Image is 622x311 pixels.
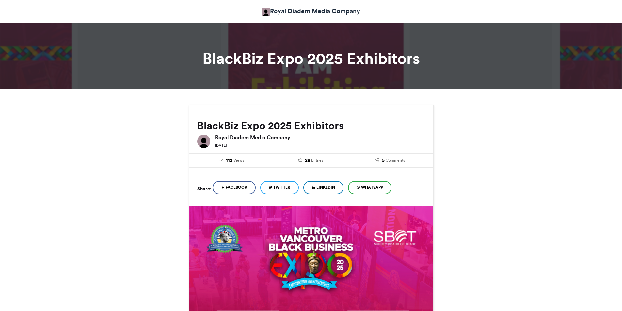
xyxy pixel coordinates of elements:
[382,157,385,164] span: 5
[262,7,360,16] a: Royal Diadem Media Company
[316,184,335,190] span: LinkedIn
[276,157,346,164] a: 29 Entries
[386,157,405,163] span: Comments
[273,184,290,190] span: Twitter
[348,181,391,194] a: WhatsApp
[356,157,425,164] a: 5 Comments
[197,157,267,164] a: 112 Views
[303,181,343,194] a: LinkedIn
[311,157,323,163] span: Entries
[130,51,492,66] h1: BlackBiz Expo 2025 Exhibitors
[226,157,232,164] span: 112
[260,181,299,194] a: Twitter
[262,8,270,16] img: Sunday Adebakin
[233,157,244,163] span: Views
[226,184,247,190] span: Facebook
[215,135,425,140] h6: Royal Diadem Media Company
[197,135,210,148] img: Royal Diadem Media Company
[215,143,227,148] small: [DATE]
[197,120,425,132] h2: BlackBiz Expo 2025 Exhibitors
[305,157,310,164] span: 29
[197,184,211,193] h5: Share:
[361,184,383,190] span: WhatsApp
[213,181,256,194] a: Facebook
